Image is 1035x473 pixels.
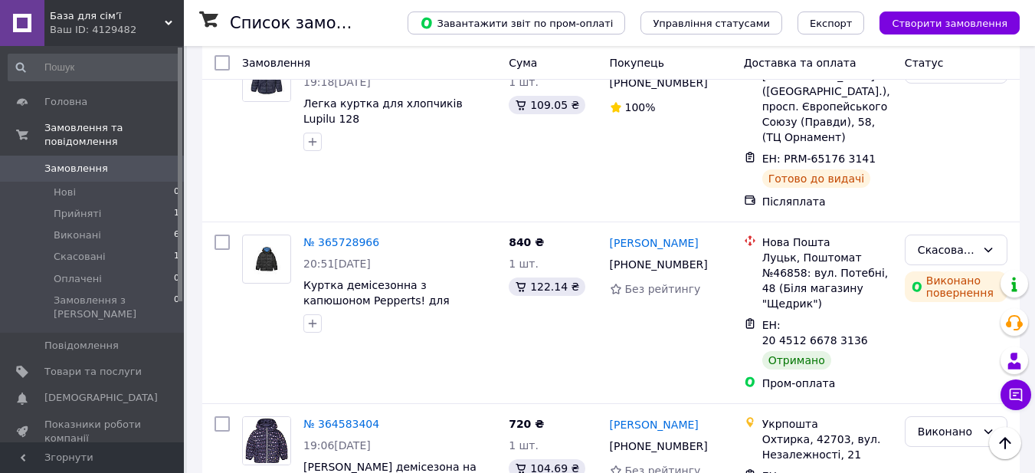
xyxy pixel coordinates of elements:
span: Головна [44,95,87,109]
span: Замовлення [44,162,108,176]
span: Скасовані [54,250,106,264]
div: Отримано [762,351,831,370]
span: Оплачені [54,272,102,286]
div: Нова Пошта [762,235,893,250]
h1: Список замовлень [230,14,385,32]
div: Луцьк, Поштомат №46858: вул. Потебні, 48 (Біля магазину "Щедрик") [762,250,893,311]
span: 0 [174,294,179,321]
span: Cума [509,57,537,69]
span: Статус [905,57,944,69]
a: Фото товару [242,235,291,284]
button: Чат з покупцем [1001,379,1031,410]
div: Виконано повернення [905,271,1007,302]
span: 19:06[DATE] [303,439,371,452]
span: Створити замовлення [892,18,1007,29]
span: 840 ₴ [509,236,544,248]
div: [PHONE_NUMBER] [607,254,711,275]
a: Легка куртка для хлопчиків Lupilu 128 [303,97,463,125]
span: ЕН: 20 4512 6678 3136 [762,319,868,347]
span: Управління статусами [653,18,770,29]
span: Завантажити звіт по пром-оплаті [420,16,613,30]
div: 122.14 ₴ [509,278,585,296]
span: Виконані [54,228,101,242]
a: [PERSON_NAME] [610,417,699,432]
span: Експорт [810,18,853,29]
a: № 364583404 [303,418,379,430]
div: [PHONE_NUMBER] [607,72,711,94]
span: 0 [174,272,179,286]
span: Нові [54,186,76,199]
div: Пром-оплата [762,376,893,391]
span: Замовлення з [PERSON_NAME] [54,294,174,321]
button: Наверх [989,427,1021,459]
span: Показники роботи компанії [44,418,142,445]
a: Створити замовлення [864,16,1020,28]
button: Завантажити звіт по пром-оплаті [408,11,625,34]
span: Без рейтингу [625,283,701,295]
span: 720 ₴ [509,418,544,430]
button: Експорт [798,11,865,34]
span: Повідомлення [44,339,119,353]
div: Укрпошта [762,416,893,432]
span: Доставка та оплата [744,57,856,69]
div: [PHONE_NUMBER] [607,435,711,457]
img: Фото товару [243,417,290,465]
img: Фото товару [250,235,284,283]
span: Товари та послуги [44,365,142,379]
span: 100% [625,101,656,113]
span: ЕН: PRM-65176 3141 [762,153,876,165]
span: 20:51[DATE] [303,258,371,270]
div: Охтирка, 42703, вул. Незалежності, 21 [762,432,893,462]
span: 1 шт. [509,439,539,452]
div: 109.05 ₴ [509,96,585,114]
a: Фото товару [242,416,291,465]
span: 19:18[DATE] [303,76,371,88]
span: 0 [174,186,179,199]
div: Скасовано [918,241,976,258]
div: Ваш ID: 4129482 [50,23,184,37]
span: Прийняті [54,207,101,221]
span: Покупець [610,57,664,69]
a: № 365728966 [303,236,379,248]
a: Куртка демісезонна з капюшоном Pepperts! для хлопчиків! 158 [303,279,450,322]
span: 6 [174,228,179,242]
span: Замовлення [242,57,310,69]
div: Виконано [918,423,976,440]
span: 1 [174,207,179,221]
span: Замовлення та повідомлення [44,121,184,149]
button: Створити замовлення [879,11,1020,34]
span: [DEMOGRAPHIC_DATA] [44,391,158,405]
div: [GEOGRAPHIC_DATA] ([GEOGRAPHIC_DATA].), просп. Європейського Союзу (Правди), 58, (ТЦ Орнамент) [762,68,893,145]
span: 1 шт. [509,258,539,270]
span: 1 шт. [509,76,539,88]
div: Готово до видачі [762,169,871,188]
button: Управління статусами [640,11,782,34]
input: Пошук [8,54,181,81]
div: Післяплата [762,194,893,209]
a: [PERSON_NAME] [610,235,699,251]
span: База для сімʼї [50,9,165,23]
span: 1 [174,250,179,264]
